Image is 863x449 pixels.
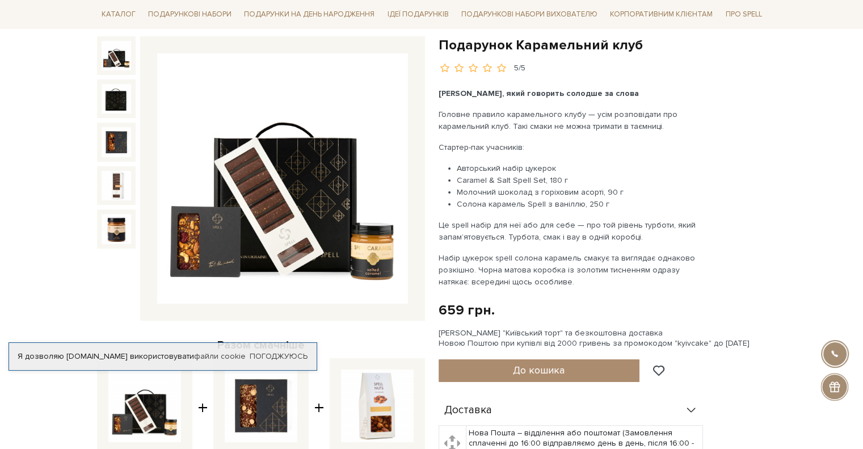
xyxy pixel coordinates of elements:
[225,370,297,442] img: Молочний шоколад з солоною карамеллю
[102,41,131,70] img: Подарунок Карамельний клуб
[514,63,525,74] div: 5/5
[513,364,565,376] span: До кошика
[9,351,317,362] div: Я дозволяю [DOMAIN_NAME] використовувати
[382,6,453,23] a: Ідеї подарунків
[108,370,181,442] img: Подарунок Карамельний клуб
[97,338,425,353] div: Разом смачніше
[144,6,236,23] a: Подарункові набори
[239,6,379,23] a: Подарунки на День народження
[439,141,705,153] p: Стартер-пак учасників:
[102,127,131,157] img: Подарунок Карамельний клуб
[97,6,140,23] a: Каталог
[341,370,414,442] img: Горіхи карамелізовані з сіллю
[439,108,705,132] p: Головне правило карамельного клубу — усім розповідати про карамельний клуб. Такі смаки не можна т...
[444,405,492,416] span: Доставка
[194,351,246,361] a: файли cookie
[721,6,766,23] a: Про Spell
[439,252,705,288] p: Набір цукерок spell солона карамель смакує та виглядає однаково розкішно. Чорна матова коробка із...
[457,174,705,186] li: Caramel & Salt Spell Set, 180 г
[457,186,705,198] li: Молочний шоколад з горіховим асорті, 90 г
[102,171,131,200] img: Подарунок Карамельний клуб
[457,162,705,174] li: Авторський набір цукерок
[457,198,705,210] li: Солона карамель Spell з ваніллю, 250 г
[250,351,308,362] a: Погоджуюсь
[157,53,408,304] img: Подарунок Карамельний клуб
[439,89,639,98] b: [PERSON_NAME], який говорить солодше за слова
[439,328,767,349] div: [PERSON_NAME] "Київський торт" та безкоштовна доставка Новою Поштою при купівлі від 2000 гривень ...
[605,5,717,24] a: Корпоративним клієнтам
[457,5,602,24] a: Подарункові набори вихователю
[102,84,131,114] img: Подарунок Карамельний клуб
[439,219,705,243] p: Це spell набір для неї або для себе — про той рівень турботи, який запам’ятовується. Турбота, сма...
[439,301,495,319] div: 659 грн.
[439,359,640,382] button: До кошика
[439,36,767,54] h1: Подарунок Карамельний клуб
[102,214,131,244] img: Подарунок Карамельний клуб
